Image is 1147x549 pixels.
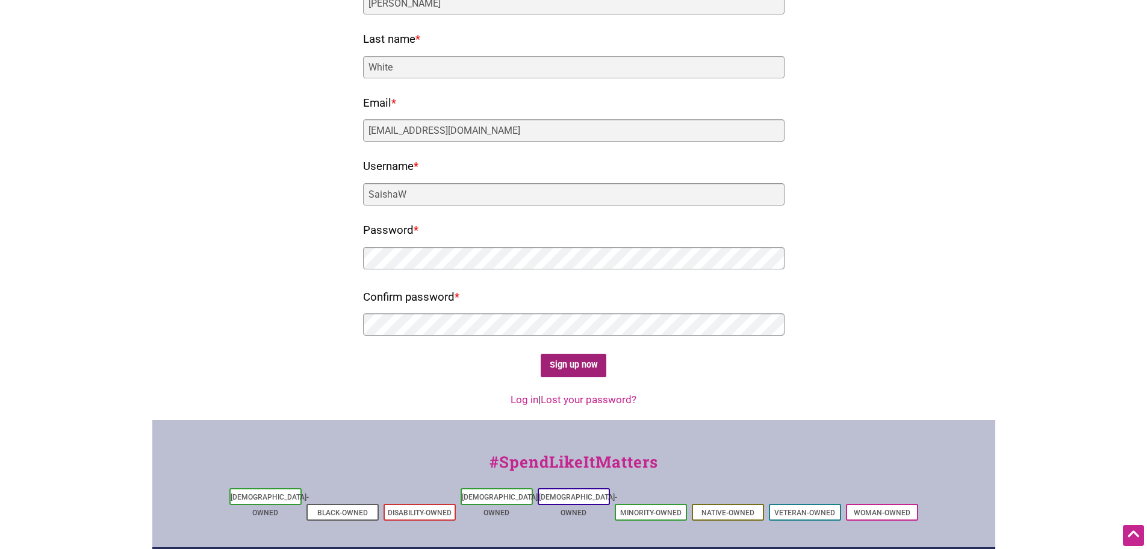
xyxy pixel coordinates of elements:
[363,93,396,114] label: Email
[541,354,606,377] input: Sign up now
[701,509,754,517] a: Native-Owned
[854,509,910,517] a: Woman-Owned
[363,221,418,241] label: Password
[462,493,540,517] a: [DEMOGRAPHIC_DATA]-Owned
[388,509,452,517] a: Disability-Owned
[317,509,368,517] a: Black-Owned
[363,157,418,177] label: Username
[164,392,983,408] div: |
[511,394,538,406] a: Log in
[363,287,459,308] label: Confirm password
[152,450,995,486] div: #SpendLikeItMatters
[1123,525,1144,546] div: Scroll Back to Top
[541,394,636,406] a: Lost your password?
[539,493,617,517] a: [DEMOGRAPHIC_DATA]-Owned
[363,30,420,50] label: Last name
[774,509,835,517] a: Veteran-Owned
[231,493,309,517] a: [DEMOGRAPHIC_DATA]-Owned
[620,509,682,517] a: Minority-Owned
